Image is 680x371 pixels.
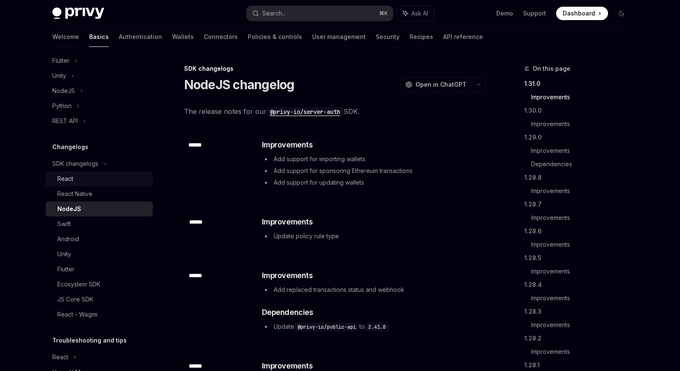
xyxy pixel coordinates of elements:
[52,8,104,19] img: dark logo
[57,189,92,199] div: React Native
[262,322,485,332] li: Update to
[416,80,467,89] span: Open in ChatGPT
[531,184,635,198] a: Improvements
[262,216,313,228] span: Improvements
[52,352,68,362] div: React
[533,64,570,74] span: On this page
[57,294,93,304] div: JS Core SDK
[52,335,127,345] h5: Troubleshooting and tips
[262,231,485,241] li: Update policy rule type
[204,27,238,47] a: Connectors
[46,186,153,201] a: React Native
[184,77,295,92] h1: NodeJS changelog
[52,56,69,66] div: Flutter
[524,251,635,265] a: 1.28.5
[52,142,88,152] h5: Changelogs
[523,9,546,18] a: Support
[531,90,635,104] a: Improvements
[524,131,635,144] a: 1.29.0
[57,309,98,319] div: React - Wagmi
[46,201,153,216] a: NodeJS
[46,292,153,307] a: JS Core SDK
[262,307,313,318] span: Dependencies
[376,27,400,47] a: Security
[119,27,162,47] a: Authentication
[57,204,81,214] div: NodeJS
[410,27,433,47] a: Recipes
[57,174,73,184] div: React
[52,71,66,81] div: Unity
[46,277,153,292] a: Ecosystem SDK
[400,77,472,92] button: Open in ChatGPT
[379,10,388,17] span: ⌘ K
[46,171,153,186] a: React
[524,305,635,318] a: 1.28.3
[531,157,635,171] a: Dependencies
[262,154,485,164] li: Add support for importing wallets
[184,64,486,73] div: SDK changelogs
[531,238,635,251] a: Improvements
[52,101,72,111] div: Python
[262,166,485,176] li: Add support for sponsoring Ethereum transactions
[524,332,635,345] a: 1.28.2
[531,265,635,278] a: Improvements
[46,216,153,232] a: Swift
[262,8,286,18] div: Search...
[531,345,635,358] a: Improvements
[411,9,428,18] span: Ask AI
[262,285,485,295] li: Add replaced transactions status and webhook
[262,270,313,281] span: Improvements
[524,104,635,117] a: 1.30.0
[524,224,635,238] a: 1.28.6
[524,171,635,184] a: 1.28.8
[89,27,109,47] a: Basics
[524,198,635,211] a: 1.28.7
[57,234,79,244] div: Android
[184,106,486,117] span: The release notes for our SDK.
[46,262,153,277] a: Flutter
[531,117,635,131] a: Improvements
[365,323,389,331] code: 2.41.0
[57,279,100,289] div: Ecosystem SDK
[52,159,98,169] div: SDK changelogs
[531,211,635,224] a: Improvements
[556,7,608,20] a: Dashboard
[294,323,359,331] code: @privy-io/public-api
[531,318,635,332] a: Improvements
[46,307,153,322] a: React - Wagmi
[267,107,344,116] a: @privy-io/server-auth
[57,219,71,229] div: Swift
[524,77,635,90] a: 1.31.0
[397,6,434,21] button: Ask AI
[563,9,595,18] span: Dashboard
[52,116,78,126] div: REST API
[262,178,485,188] li: Add support for updating wallets
[496,9,513,18] a: Demo
[46,247,153,262] a: Unity
[246,6,393,21] button: Search...⌘K
[531,144,635,157] a: Improvements
[52,86,75,96] div: NodeJS
[248,27,302,47] a: Policies & controls
[615,7,628,20] button: Toggle dark mode
[524,278,635,291] a: 1.28.4
[57,249,71,259] div: Unity
[57,264,74,274] div: Flutter
[172,27,194,47] a: Wallets
[312,27,366,47] a: User management
[531,291,635,305] a: Improvements
[262,139,313,151] span: Improvements
[52,27,79,47] a: Welcome
[46,232,153,247] a: Android
[443,27,483,47] a: API reference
